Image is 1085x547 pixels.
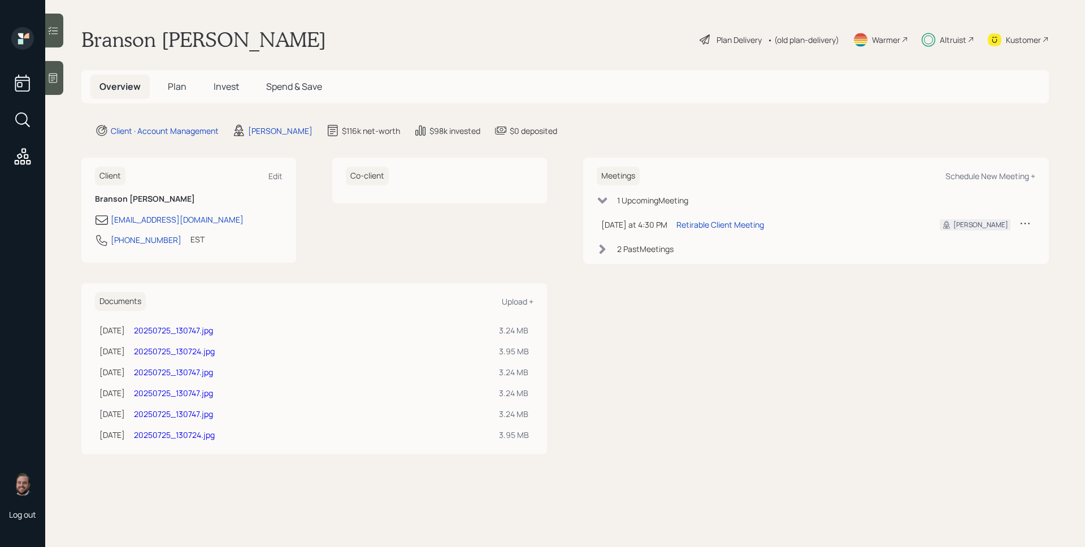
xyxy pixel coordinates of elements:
span: Invest [214,80,239,93]
div: [DATE] [99,408,125,420]
div: Log out [9,509,36,520]
div: Kustomer [1006,34,1041,46]
div: Client · Account Management [111,125,219,137]
div: 3.24 MB [499,366,529,378]
div: [PHONE_NUMBER] [111,234,181,246]
div: Warmer [872,34,900,46]
div: Schedule New Meeting + [945,171,1035,181]
h6: Branson [PERSON_NAME] [95,194,283,204]
div: Plan Delivery [717,34,762,46]
div: EST [190,233,205,245]
div: 1 Upcoming Meeting [617,194,688,206]
a: 20250725_130724.jpg [134,346,215,357]
span: Spend & Save [266,80,322,93]
a: 20250725_130747.jpg [134,388,213,398]
div: [PERSON_NAME] [248,125,313,137]
span: Plan [168,80,186,93]
div: [DATE] [99,324,125,336]
div: [EMAIL_ADDRESS][DOMAIN_NAME] [111,214,244,225]
a: 20250725_130724.jpg [134,429,215,440]
div: 3.24 MB [499,387,529,399]
div: • (old plan-delivery) [767,34,839,46]
div: 3.95 MB [499,429,529,441]
div: 3.95 MB [499,345,529,357]
div: $98k invested [429,125,480,137]
h6: Meetings [597,167,640,185]
span: Overview [99,80,141,93]
a: 20250725_130747.jpg [134,409,213,419]
div: Upload + [502,296,533,307]
img: james-distasi-headshot.png [11,473,34,496]
div: Edit [268,171,283,181]
div: [DATE] [99,345,125,357]
h6: Documents [95,292,146,311]
div: [DATE] at 4:30 PM [601,219,667,231]
div: Altruist [940,34,966,46]
h1: Branson [PERSON_NAME] [81,27,326,52]
h6: Co-client [346,167,389,185]
div: [PERSON_NAME] [953,220,1008,230]
div: [DATE] [99,366,125,378]
div: 3.24 MB [499,324,529,336]
div: $0 deposited [510,125,557,137]
h6: Client [95,167,125,185]
div: $116k net-worth [342,125,400,137]
div: Retirable Client Meeting [676,219,764,231]
div: 3.24 MB [499,408,529,420]
div: 2 Past Meeting s [617,243,674,255]
a: 20250725_130747.jpg [134,367,213,377]
div: [DATE] [99,429,125,441]
a: 20250725_130747.jpg [134,325,213,336]
div: [DATE] [99,387,125,399]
